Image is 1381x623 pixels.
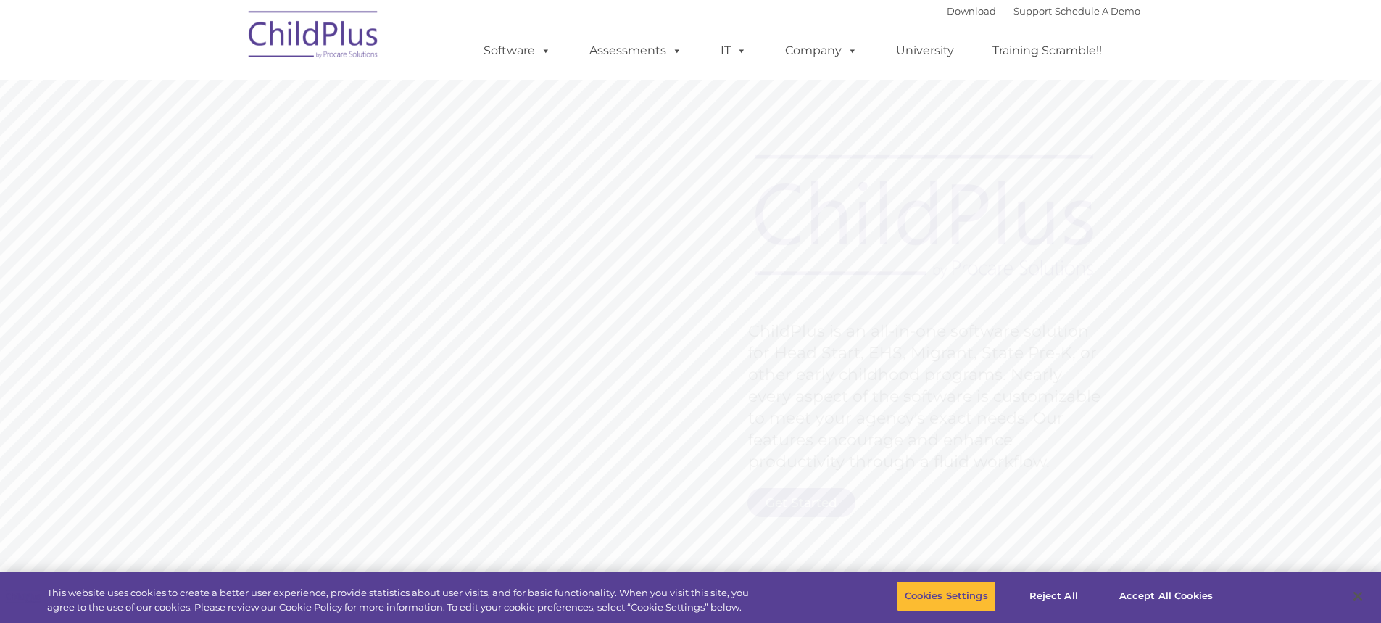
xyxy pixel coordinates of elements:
div: This website uses cookies to create a better user experience, provide statistics about user visit... [47,586,760,614]
button: Accept All Cookies [1111,581,1221,611]
img: ChildPlus by Procare Solutions [241,1,386,73]
a: Get Started [747,488,855,517]
a: IT [706,36,761,65]
a: Download [947,5,996,17]
a: Company [771,36,872,65]
a: Assessments [575,36,697,65]
a: Training Scramble!! [978,36,1116,65]
font: | [947,5,1140,17]
a: University [882,36,969,65]
button: Cookies Settings [897,581,996,611]
button: Reject All [1008,581,1099,611]
button: Close [1342,580,1374,612]
a: Support [1013,5,1052,17]
rs-layer: ChildPlus is an all-in-one software solution for Head Start, EHS, Migrant, State Pre-K, or other ... [748,321,1108,473]
a: Software [469,36,565,65]
a: Schedule A Demo [1055,5,1140,17]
